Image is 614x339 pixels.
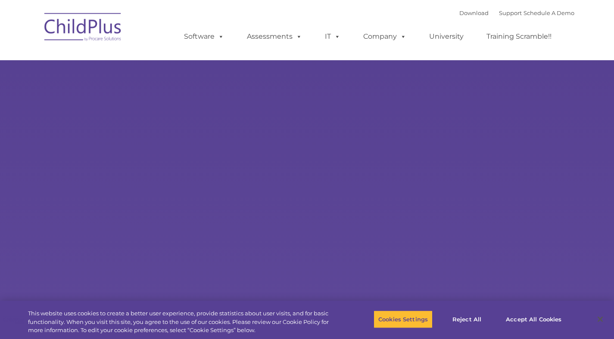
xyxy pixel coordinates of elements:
[524,9,574,16] a: Schedule A Demo
[478,28,560,45] a: Training Scramble!!
[316,28,349,45] a: IT
[374,310,433,328] button: Cookies Settings
[440,310,494,328] button: Reject All
[499,9,522,16] a: Support
[421,28,472,45] a: University
[355,28,415,45] a: Company
[459,9,574,16] font: |
[28,309,338,335] div: This website uses cookies to create a better user experience, provide statistics about user visit...
[238,28,311,45] a: Assessments
[591,310,610,329] button: Close
[501,310,566,328] button: Accept All Cookies
[40,7,126,50] img: ChildPlus by Procare Solutions
[459,9,489,16] a: Download
[175,28,233,45] a: Software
